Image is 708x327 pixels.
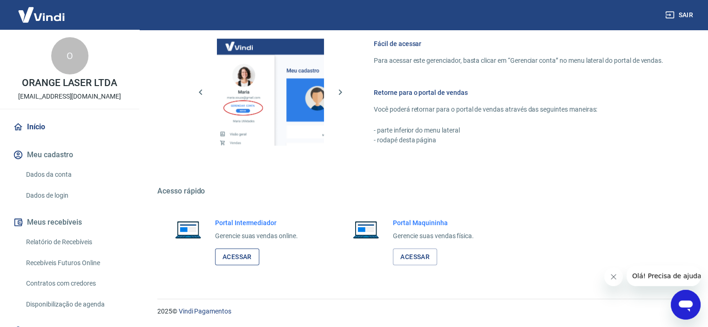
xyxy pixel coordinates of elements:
a: Relatório de Recebíveis [22,233,128,252]
a: Início [11,117,128,137]
p: Gerencie suas vendas física. [393,231,474,241]
p: [EMAIL_ADDRESS][DOMAIN_NAME] [18,92,121,101]
a: Acessar [393,248,437,266]
iframe: Botão para abrir a janela de mensagens [671,290,701,320]
p: - parte inferior do menu lateral [374,126,663,135]
a: Dados da conta [22,165,128,184]
a: Vindi Pagamentos [179,307,231,315]
a: Dados de login [22,186,128,205]
a: Acessar [215,248,259,266]
p: Para acessar este gerenciador, basta clicar em “Gerenciar conta” no menu lateral do portal de ven... [374,56,663,66]
p: ORANGE LASER LTDA [22,78,117,88]
a: Recebíveis Futuros Online [22,254,128,273]
span: Olá! Precisa de ajuda? [6,7,78,14]
button: Meus recebíveis [11,212,128,233]
iframe: Mensagem da empresa [627,266,701,286]
button: Meu cadastro [11,145,128,165]
h6: Retorne para o portal de vendas [374,88,663,97]
a: Contratos com credores [22,274,128,293]
h6: Portal Maquininha [393,218,474,227]
p: - rodapé desta página [374,135,663,145]
div: O [51,37,88,74]
p: Você poderá retornar para o portal de vendas através das seguintes maneiras: [374,105,663,114]
img: Imagem de um notebook aberto [169,218,208,240]
a: Disponibilização de agenda [22,295,128,314]
img: Imagem de um notebook aberto [346,218,385,240]
h6: Fácil de acessar [374,39,663,48]
button: Sair [663,7,697,24]
p: Gerencie suas vendas online. [215,231,298,241]
p: 2025 © [157,307,686,316]
h5: Acesso rápido [157,187,686,196]
iframe: Fechar mensagem [604,267,623,286]
img: Imagem da dashboard mostrando o botão de gerenciar conta na sidebar no lado esquerdo [217,39,324,146]
h6: Portal Intermediador [215,218,298,227]
img: Vindi [11,0,72,29]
